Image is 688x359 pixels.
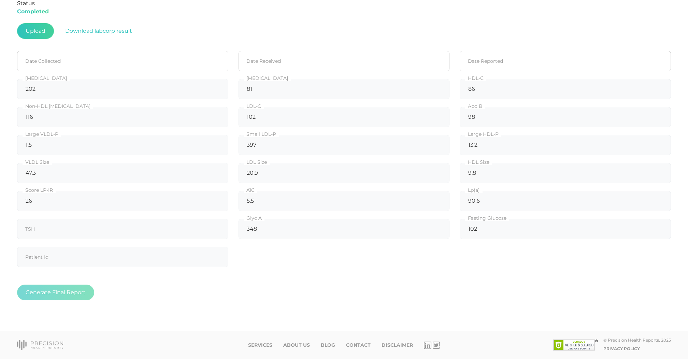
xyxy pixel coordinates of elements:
input: Select date [239,51,450,71]
input: Score LP-IR [17,191,228,211]
input: HDL-C [460,79,671,99]
button: Download labcorp result [57,23,141,39]
input: LDL-C [239,107,450,127]
a: Disclaimer [382,342,413,348]
span: Upload [17,23,54,39]
a: About Us [283,342,310,348]
input: Glyc A [239,219,450,239]
input: Triglycerides [239,79,450,99]
input: Fasting Glucose [460,219,671,239]
img: SSL site seal - click to verify [553,340,598,350]
span: Completed [17,8,49,15]
a: Privacy Policy [603,346,640,351]
input: HDL Size [460,163,671,183]
input: Cholesterol [17,79,228,99]
input: Lp(a) [460,191,671,211]
a: Services [248,342,272,348]
div: © Precision Health Reports, 2025 [603,338,671,343]
input: TSH [17,219,228,239]
input: Select date [460,51,671,71]
input: VLDL Size [17,163,228,183]
input: Select date [17,51,228,71]
a: Blog [321,342,335,348]
input: LDL Size [239,163,450,183]
input: Small LDL-P [239,135,450,155]
input: Non-HDL Cholesterol [17,107,228,127]
input: A1C [239,191,450,211]
input: HDL-P [460,135,671,155]
input: Large VLDL-P [17,135,228,155]
a: Contact [346,342,371,348]
input: Apo B [460,107,671,127]
button: Generate Final Report [17,285,94,300]
input: Patient Id [17,247,228,267]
